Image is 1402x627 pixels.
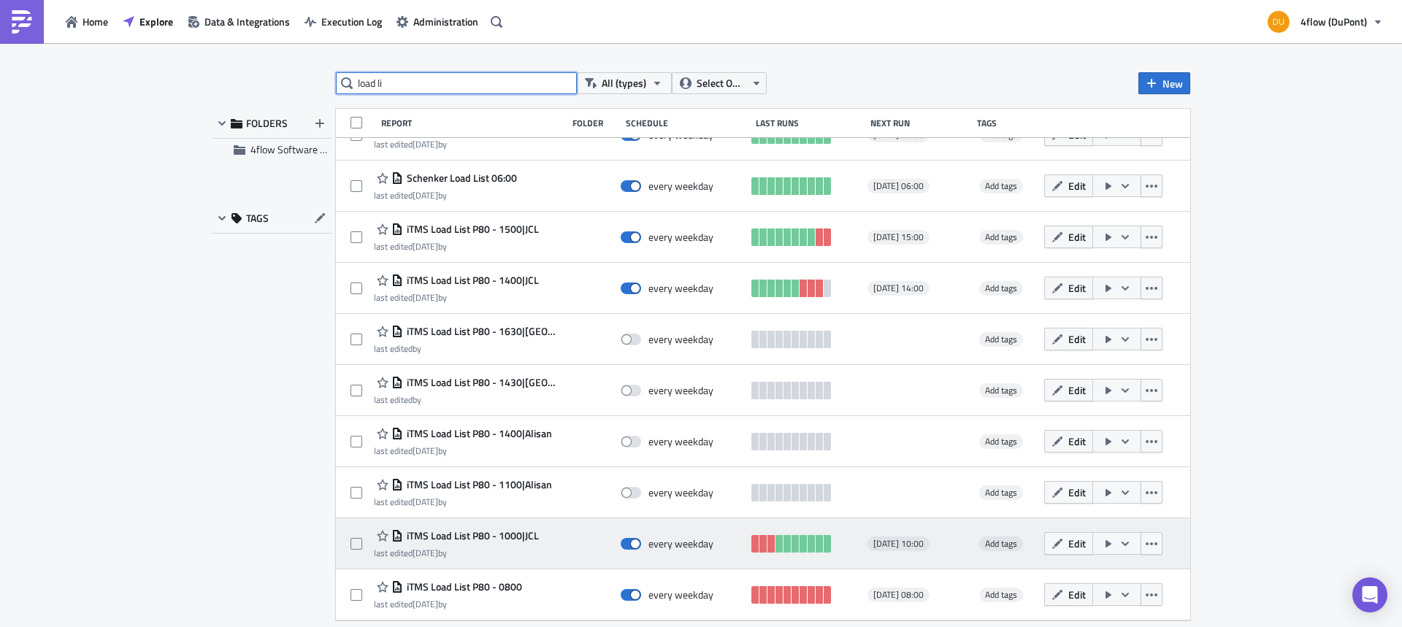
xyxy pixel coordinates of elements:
button: Edit [1044,481,1093,504]
div: last edited by [374,241,539,252]
span: Add tags [979,230,1023,245]
time: 2025-05-20T16:53:04Z [413,137,438,151]
span: iTMS Load List P80 - 1630|Alisan [403,325,559,338]
div: every weekday [648,588,713,601]
span: [DATE] 08:00 [873,589,924,601]
button: Edit [1044,277,1093,299]
span: Edit [1068,536,1086,551]
span: New [1162,76,1183,91]
div: Report [381,118,565,128]
span: All (types) [602,75,646,91]
time: 2025-09-22T14:31:30Z [413,597,438,611]
div: last edited by [374,190,517,201]
span: 4flow (DuPont) [1301,14,1367,29]
span: [DATE] 10:00 [873,538,924,550]
div: Tags [977,118,1038,128]
span: Add tags [979,383,1023,398]
div: Folder [572,118,618,128]
span: Add tags [979,588,1023,602]
span: Explore [139,14,173,29]
div: every weekday [648,333,713,346]
button: Edit [1044,379,1093,401]
button: Edit [1044,174,1093,197]
div: last edited by [374,445,552,456]
div: last edited by [374,343,559,354]
span: iTMS Load List P80 - 1000|JCL [403,529,539,542]
span: Edit [1068,587,1086,602]
div: Open Intercom Messenger [1352,577,1387,612]
span: Execution Log [321,14,382,29]
span: iTMS Load List P80 - 1100|Alisan [403,478,552,491]
span: Add tags [979,332,1023,347]
span: Edit [1068,434,1086,449]
span: Edit [1068,485,1086,500]
time: 2025-10-10T08:00:13Z [413,291,438,304]
span: Add tags [979,281,1023,296]
span: iTMS Load List P80 - 0800 [403,580,522,593]
div: last edited by [374,394,559,405]
button: Execution Log [297,10,389,33]
button: Edit [1044,532,1093,555]
img: PushMetrics [10,10,34,34]
img: Avatar [1266,9,1291,34]
span: Edit [1068,280,1086,296]
div: every weekday [648,486,713,499]
span: Select Owner [697,75,746,91]
button: Data & Integrations [180,10,297,33]
div: Last Runs [756,118,863,128]
span: Edit [1068,382,1086,398]
span: 4flow Software KAM [250,142,340,157]
button: All (types) [577,72,672,94]
button: Edit [1044,328,1093,350]
span: TAGS [246,212,269,225]
button: Administration [389,10,486,33]
span: Edit [1068,229,1086,245]
time: 2025-10-10T07:43:05Z [413,546,438,560]
span: Add tags [985,434,1017,448]
span: Administration [413,14,478,29]
button: Explore [115,10,180,33]
div: every weekday [648,180,713,193]
div: last edited by [374,599,522,609]
time: 2025-10-10T15:55:25Z [413,239,438,253]
span: Add tags [979,536,1023,551]
span: Data & Integrations [204,14,290,29]
button: 4flow (DuPont) [1259,6,1391,38]
button: Home [58,10,115,33]
span: Home [83,14,108,29]
span: FOLDERS [246,117,288,130]
span: [DATE] 15:00 [873,231,924,243]
span: Edit [1068,331,1086,347]
div: last edited by [374,292,539,303]
span: Edit [1068,178,1086,193]
span: Add tags [985,332,1017,346]
span: Schenker Load List 06:00 [403,172,517,185]
span: [DATE] 06:00 [873,180,924,192]
div: last edited by [374,547,539,558]
time: 2025-05-20T09:39:29Z [413,495,438,509]
div: Next Run [870,118,970,128]
span: Add tags [979,179,1023,193]
button: Edit [1044,226,1093,248]
span: Add tags [979,485,1023,500]
button: New [1138,72,1190,94]
div: last edited by [374,496,552,507]
span: iTMS Load List P80 - 1400|JCL [403,274,539,287]
div: last edited by [374,139,559,150]
span: Add tags [985,485,1017,499]
div: Schedule [626,118,748,128]
span: Add tags [985,383,1017,397]
time: 2025-05-20T11:12:52Z [413,444,438,458]
button: Edit [1044,583,1093,606]
span: Add tags [985,230,1017,244]
time: 2025-05-20T08:10:43Z [413,188,438,202]
span: iTMS Load List P80 - 1500|JCL [403,223,539,236]
div: every weekday [648,231,713,244]
div: every weekday [648,282,713,295]
div: every weekday [648,384,713,397]
input: Search Reports [336,72,577,94]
